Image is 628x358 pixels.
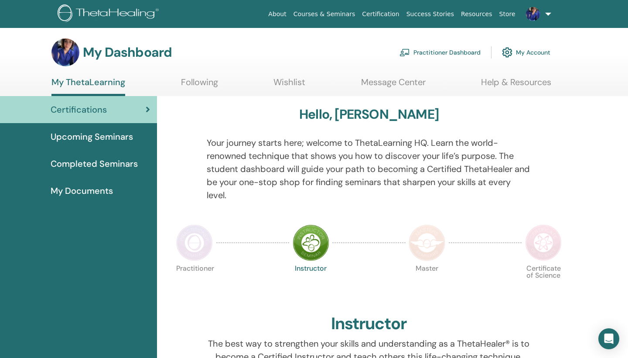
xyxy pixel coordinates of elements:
img: logo.png [58,4,162,24]
h2: Instructor [331,314,407,334]
a: About [265,6,290,22]
a: Certification [358,6,403,22]
a: Courses & Seminars [290,6,359,22]
a: Success Stories [403,6,457,22]
p: Certificate of Science [525,265,562,302]
a: Resources [457,6,496,22]
img: Certificate of Science [525,224,562,261]
a: Store [496,6,519,22]
span: Completed Seminars [51,157,138,170]
a: Message Center [361,77,426,94]
img: Instructor [293,224,329,261]
img: default.jpg [51,38,79,66]
p: Your journey starts here; welcome to ThetaLearning HQ. Learn the world-renowned technique that sh... [207,136,532,202]
a: Following [181,77,218,94]
a: Wishlist [273,77,305,94]
a: Help & Resources [481,77,551,94]
a: My ThetaLearning [51,77,125,96]
img: default.jpg [526,7,540,21]
p: Master [409,265,445,302]
a: My Account [502,43,550,62]
span: Upcoming Seminars [51,130,133,143]
p: Practitioner [176,265,213,302]
img: chalkboard-teacher.svg [399,48,410,56]
p: Instructor [293,265,329,302]
h3: Hello, [PERSON_NAME] [299,107,439,122]
img: cog.svg [502,45,512,60]
span: Certifications [51,103,107,116]
img: Master [409,224,445,261]
span: My Documents [51,184,113,197]
a: Practitioner Dashboard [399,43,481,62]
img: Practitioner [176,224,213,261]
div: Open Intercom Messenger [598,328,619,349]
h3: My Dashboard [83,45,172,60]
